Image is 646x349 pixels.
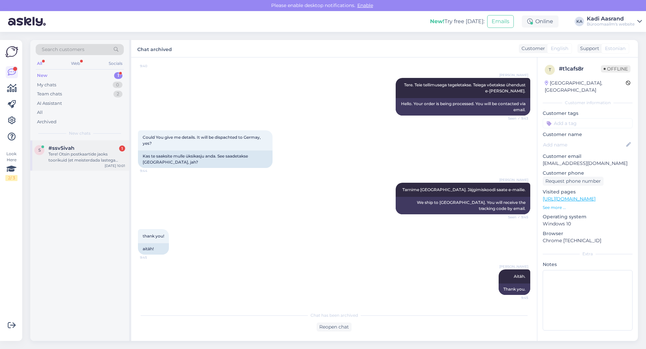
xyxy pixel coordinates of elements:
div: [GEOGRAPHIC_DATA], [GEOGRAPHIC_DATA] [545,80,626,94]
div: 1 [114,72,122,79]
p: Chrome [TECHNICAL_ID] [543,237,633,244]
div: Support [577,45,599,52]
div: KA [575,17,584,26]
span: 9:45 [140,255,165,260]
div: Try free [DATE]: [430,17,485,26]
span: Enable [355,2,375,8]
div: 1 [119,145,125,151]
div: 2 / 3 [5,175,17,181]
span: Aitäh. [514,274,526,279]
div: Customer [519,45,545,52]
span: Seen ✓ 9:45 [503,215,528,220]
div: Team chats [37,91,62,97]
div: All [36,59,43,68]
div: Kadi Aasrand [587,16,635,21]
div: Tere! Otsin postkaartide jaoks toorikuid (et meisterdada lastega postkaarte). Öelge palun, kas te... [48,151,125,163]
span: Offline [601,65,631,73]
div: Look Here [5,151,17,181]
span: Chat has been archived [311,312,358,318]
p: Notes [543,261,633,268]
p: Customer phone [543,170,633,177]
p: Customer name [543,131,633,138]
div: All [37,109,43,116]
div: Archived [37,119,57,125]
div: New [37,72,47,79]
div: My chats [37,82,56,88]
div: AI Assistant [37,100,62,107]
span: Estonian [605,45,625,52]
span: 9:40 [140,63,165,69]
span: [PERSON_NAME] [499,264,528,269]
p: Browser [543,230,633,237]
div: Customer information [543,100,633,106]
b: New! [430,18,444,25]
p: Operating system [543,213,633,220]
span: 9:44 [140,168,165,173]
input: Add name [543,141,625,148]
p: [EMAIL_ADDRESS][DOMAIN_NAME] [543,160,633,167]
span: s [38,147,41,152]
div: # t1cafs8r [559,65,601,73]
span: Tarnime [GEOGRAPHIC_DATA]. Jäjgimiskoodi saate e-mailie. [402,187,526,192]
p: See more ... [543,205,633,211]
input: Add a tag [543,118,633,128]
p: Visited pages [543,188,633,195]
div: Thank you. [499,283,530,295]
span: Could You give me details. It will be dispachted to Germay, yes? [143,135,262,146]
div: Extra [543,251,633,257]
div: Request phone number [543,177,604,186]
span: [PERSON_NAME] [499,73,528,78]
span: #ssv5ivah [48,145,74,151]
button: Emails [487,15,514,28]
span: t [549,67,551,72]
span: New chats [69,130,91,136]
img: Askly Logo [5,45,18,58]
div: 2 [113,91,122,97]
div: aitäh! [138,243,169,255]
span: Seen ✓ 9:43 [503,116,528,121]
label: Chat archived [137,44,172,53]
div: Reopen chat [317,322,352,332]
div: Kas te saaksite mulle üksikasju anda. See saadetakse [GEOGRAPHIC_DATA], jah? [138,150,273,168]
span: Tere. Teie tellimusega tegeletakse. Teiega võetakse ühendust e-[PERSON_NAME]. [404,82,527,93]
span: thank you! [143,233,164,238]
p: Windows 10 [543,220,633,227]
div: 0 [113,82,122,88]
span: Search customers [42,46,84,53]
div: Büroomaailm's website [587,21,635,27]
div: Hello. Your order is being processed. You will be contacted via email. [396,98,530,116]
div: We ship to [GEOGRAPHIC_DATA]. You will receive the tracking code by email. [396,197,530,214]
a: [URL][DOMAIN_NAME] [543,196,596,202]
div: [DATE] 10:01 [105,163,125,168]
span: English [551,45,568,52]
p: Customer tags [543,110,633,117]
span: [PERSON_NAME] [499,177,528,182]
div: Online [522,15,559,28]
div: Socials [107,59,124,68]
p: Customer email [543,153,633,160]
div: Web [70,59,81,68]
span: 9:45 [503,295,528,300]
a: Kadi AasrandBüroomaailm's website [587,16,642,27]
